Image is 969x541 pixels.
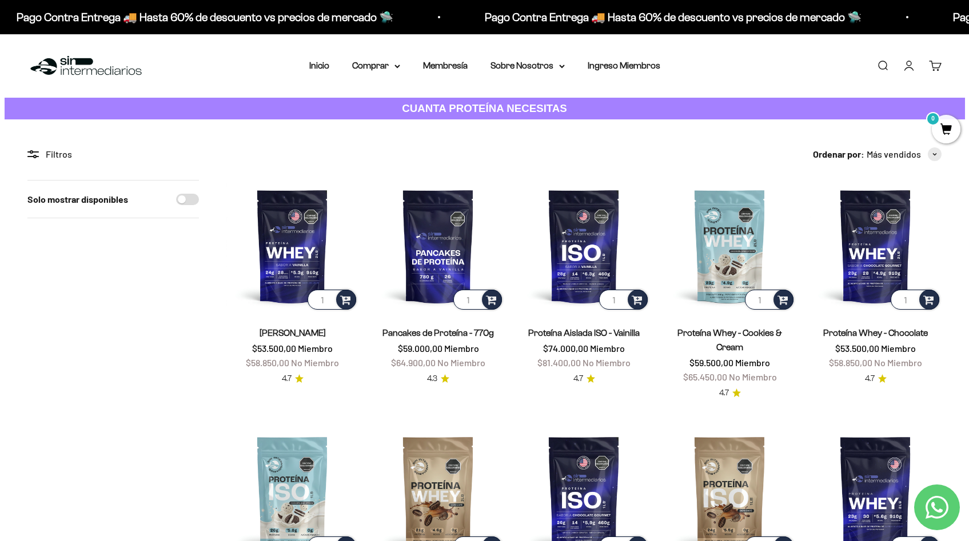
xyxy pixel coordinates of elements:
summary: Sobre Nosotros [491,58,565,73]
span: Miembro [881,343,916,354]
p: Pago Contra Entrega 🚚 Hasta 60% de descuento vs precios de mercado 🛸 [484,8,860,26]
span: Ordenar por: [813,147,864,162]
a: 4.74.7 de 5.0 estrellas [573,372,595,385]
a: Proteína Aislada ISO - Vainilla [528,328,640,338]
span: Miembro [444,343,479,354]
a: [PERSON_NAME] [260,328,326,338]
span: 4.7 [719,387,729,399]
a: 4.74.7 de 5.0 estrellas [282,372,304,385]
a: Proteína Whey - Cookies & Cream [677,328,782,352]
span: No Miembro [729,371,777,382]
span: $53.500,00 [835,343,879,354]
span: 4.7 [282,372,292,385]
a: Inicio [309,61,329,70]
label: Solo mostrar disponibles [27,192,128,207]
span: $58.850,00 [246,357,289,368]
span: Miembro [735,357,770,368]
span: $65.450,00 [683,371,727,382]
strong: CUANTA PROTEÍNA NECESITAS [402,102,567,114]
a: Pancakes de Proteína - 770g [382,328,494,338]
span: No Miembro [291,357,339,368]
a: Ingreso Miembros [588,61,660,70]
mark: 0 [926,112,940,126]
span: $53.500,00 [252,343,296,354]
span: No Miembro [874,357,922,368]
span: $59.000,00 [398,343,442,354]
a: CUANTA PROTEÍNA NECESITAS [5,98,965,120]
span: Miembro [298,343,333,354]
span: 4.7 [865,372,875,385]
a: 0 [932,124,960,137]
span: Miembro [590,343,625,354]
summary: Comprar [352,58,400,73]
a: 4.34.3 de 5.0 estrellas [427,372,449,385]
span: $81.400,00 [537,357,581,368]
span: $59.500,00 [689,357,733,368]
span: No Miembro [583,357,631,368]
span: $64.900,00 [391,357,436,368]
p: Pago Contra Entrega 🚚 Hasta 60% de descuento vs precios de mercado 🛸 [15,8,392,26]
span: No Miembro [437,357,485,368]
div: Filtros [27,147,199,162]
a: 4.74.7 de 5.0 estrellas [719,387,741,399]
span: Más vendidos [867,147,921,162]
span: $58.850,00 [829,357,872,368]
span: $74.000,00 [543,343,588,354]
span: 4.3 [427,372,437,385]
a: Membresía [423,61,468,70]
a: 4.74.7 de 5.0 estrellas [865,372,887,385]
span: 4.7 [573,372,583,385]
a: Proteína Whey - Chocolate [823,328,928,338]
button: Más vendidos [867,147,942,162]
